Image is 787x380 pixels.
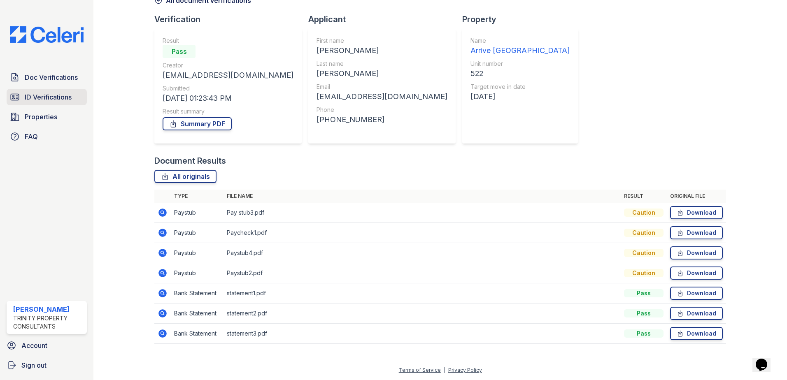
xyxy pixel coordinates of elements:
[624,309,664,317] div: Pass
[317,45,447,56] div: [PERSON_NAME]
[752,347,779,372] iframe: chat widget
[163,37,293,45] div: Result
[470,60,570,68] div: Unit number
[224,263,621,283] td: Paystub2.pdf
[171,203,224,223] td: Paystub
[224,283,621,304] td: statement1.pdf
[171,243,224,263] td: Paystub
[3,26,90,43] img: CE_Logo_Blue-a8612792a0a2168367f1c8372b55b34899dd931a85d93a1a3d3e32e68fde9ad4.png
[21,360,47,370] span: Sign out
[171,283,224,304] td: Bank Statement
[399,367,441,373] a: Terms of Service
[3,337,90,354] a: Account
[171,223,224,243] td: Paystub
[13,314,84,331] div: Trinity Property Consultants
[317,106,447,114] div: Phone
[163,84,293,93] div: Submitted
[670,266,723,280] a: Download
[317,68,447,79] div: [PERSON_NAME]
[7,89,87,105] a: ID Verifications
[448,367,482,373] a: Privacy Policy
[470,37,570,45] div: Name
[21,341,47,350] span: Account
[25,112,57,122] span: Properties
[171,263,224,283] td: Paystub
[154,14,308,25] div: Verification
[624,209,664,217] div: Caution
[7,109,87,125] a: Properties
[154,155,226,167] div: Document Results
[163,117,232,130] a: Summary PDF
[667,190,726,203] th: Original file
[163,107,293,116] div: Result summary
[624,269,664,277] div: Caution
[3,357,90,373] a: Sign out
[25,132,38,141] span: FAQ
[624,289,664,297] div: Pass
[308,14,462,25] div: Applicant
[224,203,621,223] td: Pay stub3.pdf
[7,69,87,86] a: Doc Verifications
[670,307,723,320] a: Download
[171,190,224,203] th: Type
[470,91,570,102] div: [DATE]
[670,246,723,260] a: Download
[25,92,72,102] span: ID Verifications
[621,190,667,203] th: Result
[624,249,664,257] div: Caution
[670,206,723,219] a: Download
[317,114,447,125] div: [PHONE_NUMBER]
[163,61,293,70] div: Creator
[224,223,621,243] td: Paycheck1.pdf
[7,128,87,145] a: FAQ
[470,37,570,56] a: Name Arrive [GEOGRAPHIC_DATA]
[13,304,84,314] div: [PERSON_NAME]
[25,72,78,82] span: Doc Verifications
[317,37,447,45] div: First name
[670,327,723,340] a: Download
[317,60,447,68] div: Last name
[224,324,621,344] td: statement3.pdf
[224,243,621,263] td: Paystub4.pdf
[470,68,570,79] div: 522
[624,229,664,237] div: Caution
[470,83,570,91] div: Target move in date
[163,70,293,81] div: [EMAIL_ADDRESS][DOMAIN_NAME]
[670,287,723,300] a: Download
[163,93,293,104] div: [DATE] 01:23:43 PM
[163,45,196,58] div: Pass
[670,226,723,239] a: Download
[171,304,224,324] td: Bank Statement
[317,83,447,91] div: Email
[624,329,664,338] div: Pass
[317,91,447,102] div: [EMAIL_ADDRESS][DOMAIN_NAME]
[154,170,217,183] a: All originals
[224,304,621,324] td: statement2.pdf
[224,190,621,203] th: File name
[171,324,224,344] td: Bank Statement
[470,45,570,56] div: Arrive [GEOGRAPHIC_DATA]
[444,367,445,373] div: |
[462,14,584,25] div: Property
